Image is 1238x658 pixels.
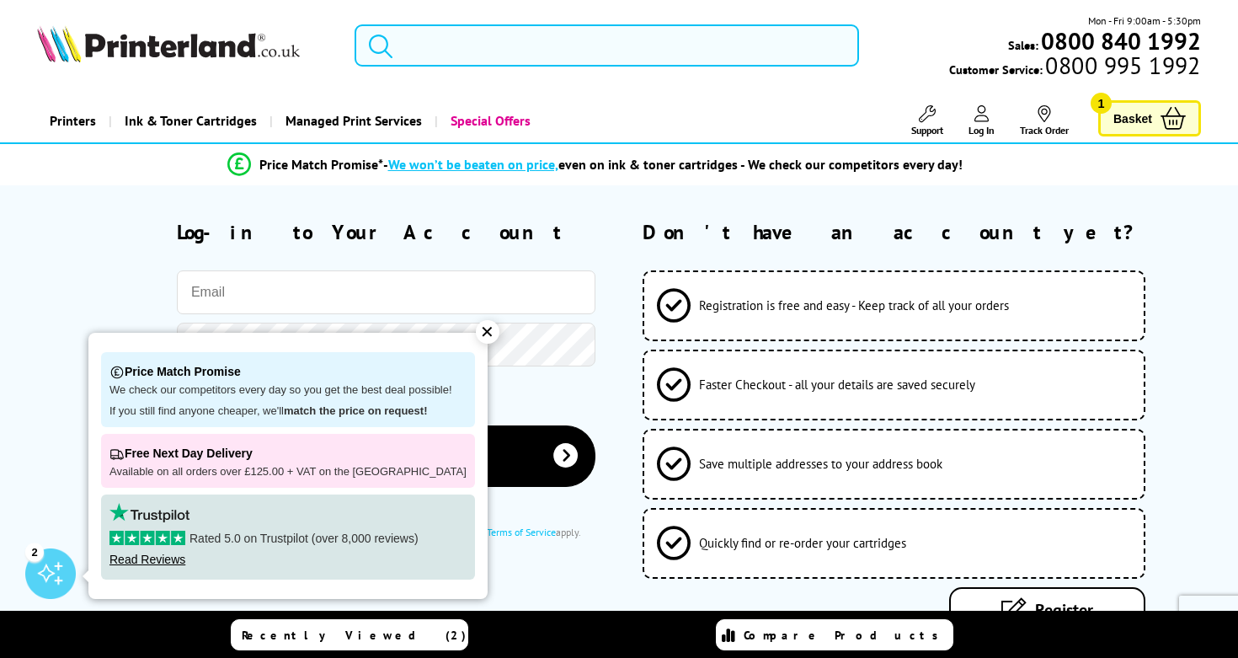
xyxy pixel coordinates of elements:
[699,377,975,393] span: Faster Checkout - all your details are saved securely
[1008,37,1038,53] span: Sales:
[1091,93,1112,114] span: 1
[177,219,595,245] h2: Log-in to Your Account
[284,404,427,417] strong: match the price on request!
[269,99,435,142] a: Managed Print Services
[949,57,1200,78] span: Customer Service:
[744,628,947,643] span: Compare Products
[1038,33,1201,49] a: 0800 840 1992
[109,442,467,465] p: Free Next Day Delivery
[242,628,467,643] span: Recently Viewed (2)
[37,25,300,62] img: Printerland Logo
[37,99,109,142] a: Printers
[911,105,943,136] a: Support
[177,270,595,314] input: Email
[643,219,1201,245] h2: Don't have an account yet?
[388,156,558,173] span: We won’t be beaten on price,
[109,531,185,545] img: stars-5.svg
[699,456,942,472] span: Save multiple addresses to your address book
[109,361,467,383] p: Price Match Promise
[716,619,953,650] a: Compare Products
[109,553,185,566] a: Read Reviews
[109,531,467,546] p: Rated 5.0 on Trustpilot (over 8,000 reviews)
[109,383,467,398] p: We check our competitors every day so you get the best deal possible!
[969,124,995,136] span: Log In
[699,297,1009,313] span: Registration is free and easy - Keep track of all your orders
[949,587,1145,633] a: Register
[109,465,467,479] p: Available on all orders over £125.00 + VAT on the [GEOGRAPHIC_DATA]
[109,404,467,419] p: If you still find anyone cheaper, we'll
[259,156,383,173] span: Price Match Promise*
[911,124,943,136] span: Support
[1020,105,1069,136] a: Track Order
[109,503,189,522] img: trustpilot rating
[125,99,257,142] span: Ink & Toner Cartridges
[1113,107,1152,130] span: Basket
[1043,57,1200,73] span: 0800 995 1992
[109,99,269,142] a: Ink & Toner Cartridges
[487,526,556,538] a: Terms of Service
[699,535,906,551] span: Quickly find or re-order your cartridges
[231,619,468,650] a: Recently Viewed (2)
[1098,100,1201,136] a: Basket 1
[37,25,334,66] a: Printerland Logo
[8,150,1181,179] li: modal_Promise
[1088,13,1201,29] span: Mon - Fri 9:00am - 5:30pm
[1041,25,1201,56] b: 0800 840 1992
[476,320,499,344] div: ✕
[383,156,963,173] div: - even on ink & toner cartridges - We check our competitors every day!
[25,543,44,561] div: 2
[1035,599,1093,621] span: Register
[969,105,995,136] a: Log In
[435,99,543,142] a: Special Offers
